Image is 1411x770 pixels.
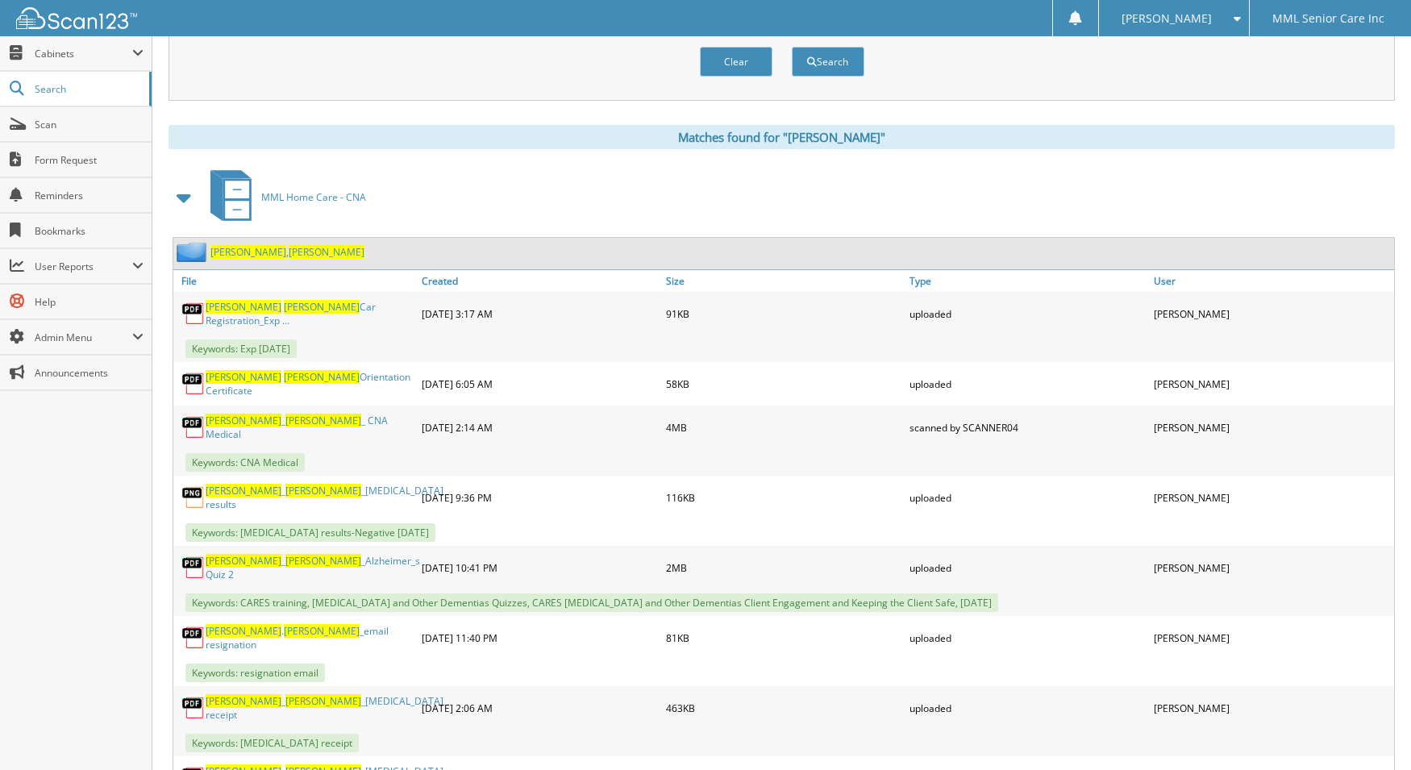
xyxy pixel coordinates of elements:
span: Reminders [35,189,144,202]
span: [PERSON_NAME] [285,484,361,497]
span: Form Request [35,153,144,167]
span: [PERSON_NAME] [206,300,281,314]
img: scan123-logo-white.svg [16,7,137,29]
span: [PERSON_NAME] [206,414,281,427]
span: Keywords: resignation email [185,664,325,682]
img: PDF.png [181,696,206,720]
div: [PERSON_NAME] [1150,366,1394,402]
a: [PERSON_NAME].[PERSON_NAME]_email resignation [206,624,414,651]
div: [PERSON_NAME] [1150,620,1394,656]
span: [PERSON_NAME] [285,554,361,568]
a: [PERSON_NAME] [PERSON_NAME]Orientation Certificate [206,370,414,397]
span: [PERSON_NAME] [284,300,360,314]
div: [DATE] 6:05 AM [418,366,662,402]
div: uploaded [905,296,1150,331]
div: scanned by SCANNER04 [905,410,1150,445]
a: File [173,270,418,292]
span: MML Senior Care Inc [1272,14,1384,23]
div: 58KB [662,366,906,402]
div: [DATE] 2:06 AM [418,690,662,726]
div: 81KB [662,620,906,656]
span: [PERSON_NAME] [206,370,281,384]
img: folder2.png [177,242,210,262]
button: Search [792,47,864,77]
div: uploaded [905,620,1150,656]
div: uploaded [905,690,1150,726]
span: MML Home Care - CNA [261,190,366,204]
div: 91KB [662,296,906,331]
span: Keywords: Exp [DATE] [185,339,297,358]
div: 4MB [662,410,906,445]
div: Matches found for "[PERSON_NAME]" [169,125,1395,149]
a: [PERSON_NAME]_[PERSON_NAME]_[MEDICAL_DATA] receipt [206,694,443,722]
span: [PERSON_NAME] [284,624,360,638]
div: 116KB [662,480,906,515]
span: Search [35,82,141,96]
div: uploaded [905,366,1150,402]
span: Scan [35,118,144,131]
div: [PERSON_NAME] [1150,480,1394,515]
div: [DATE] 10:41 PM [418,550,662,585]
div: [PERSON_NAME] [1150,690,1394,726]
div: 2MB [662,550,906,585]
span: Keywords: [MEDICAL_DATA] results-Negative [DATE] [185,523,435,542]
img: PDF.png [181,556,206,580]
a: [PERSON_NAME]_[PERSON_NAME]_ CNA Medical [206,414,414,441]
a: Type [905,270,1150,292]
img: PDF.png [181,302,206,326]
img: PNG.png [181,485,206,510]
div: [PERSON_NAME] [1150,296,1394,331]
img: PDF.png [181,415,206,439]
div: uploaded [905,550,1150,585]
span: Keywords: CNA Medical [185,453,305,472]
a: [PERSON_NAME]_[PERSON_NAME]_[MEDICAL_DATA] results [206,484,443,511]
span: [PERSON_NAME] [284,370,360,384]
span: Admin Menu [35,331,132,344]
button: Clear [700,47,772,77]
span: [PERSON_NAME] [206,554,281,568]
img: PDF.png [181,372,206,396]
span: [PERSON_NAME] [1122,14,1212,23]
a: [PERSON_NAME] [PERSON_NAME]Car Registration_Exp ... [206,300,414,327]
span: Keywords: CARES training, [MEDICAL_DATA] and Other Dementias Quizzes, CARES [MEDICAL_DATA] and Ot... [185,593,998,612]
img: PDF.png [181,626,206,650]
div: uploaded [905,480,1150,515]
span: [PERSON_NAME] [285,414,361,427]
div: 463KB [662,690,906,726]
a: User [1150,270,1394,292]
span: [PERSON_NAME] [285,694,361,708]
div: [PERSON_NAME] [1150,550,1394,585]
a: Created [418,270,662,292]
span: Help [35,295,144,309]
div: [DATE] 11:40 PM [418,620,662,656]
div: [DATE] 3:17 AM [418,296,662,331]
div: [DATE] 2:14 AM [418,410,662,445]
span: [PERSON_NAME] [210,245,286,259]
a: [PERSON_NAME],[PERSON_NAME] [210,245,364,259]
a: [PERSON_NAME]_[PERSON_NAME]_Alzheimer_s Quiz 2 [206,554,420,581]
iframe: Chat Widget [1330,693,1411,770]
span: [PERSON_NAME] [206,624,281,638]
span: [PERSON_NAME] [206,484,281,497]
span: [PERSON_NAME] [206,694,281,708]
span: Announcements [35,366,144,380]
span: Keywords: [MEDICAL_DATA] receipt [185,734,359,752]
span: Cabinets [35,47,132,60]
a: MML Home Care - CNA [201,165,366,229]
span: Bookmarks [35,224,144,238]
div: [PERSON_NAME] [1150,410,1394,445]
div: [DATE] 9:36 PM [418,480,662,515]
a: Size [662,270,906,292]
span: User Reports [35,260,132,273]
span: [PERSON_NAME] [289,245,364,259]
